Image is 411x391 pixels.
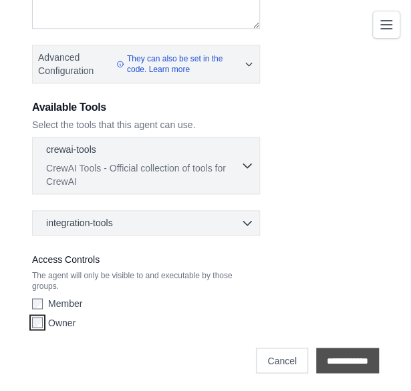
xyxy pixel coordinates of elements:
button: crewai-tools CrewAI Tools - Official collection of tools for CrewAI [38,143,254,188]
span: Advanced Configuration [38,51,111,77]
span: integration-tools [46,216,113,230]
a: Cancel [256,348,308,373]
a: They can also be set in the code. Learn more [116,53,244,75]
p: crewai-tools [46,143,96,156]
p: Select the tools that this agent can use. [32,118,260,131]
label: Access Controls [32,252,260,268]
button: Toggle navigation [372,11,400,39]
button: integration-tools [38,216,254,230]
label: Member [48,297,82,310]
p: The agent will only be visible to and executable by those groups. [32,270,260,292]
p: CrewAI Tools - Official collection of tools for CrewAI [46,161,241,188]
h3: Available Tools [32,99,260,115]
button: Advanced Configuration They can also be set in the code. Learn more [33,45,259,83]
label: Owner [48,316,76,329]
